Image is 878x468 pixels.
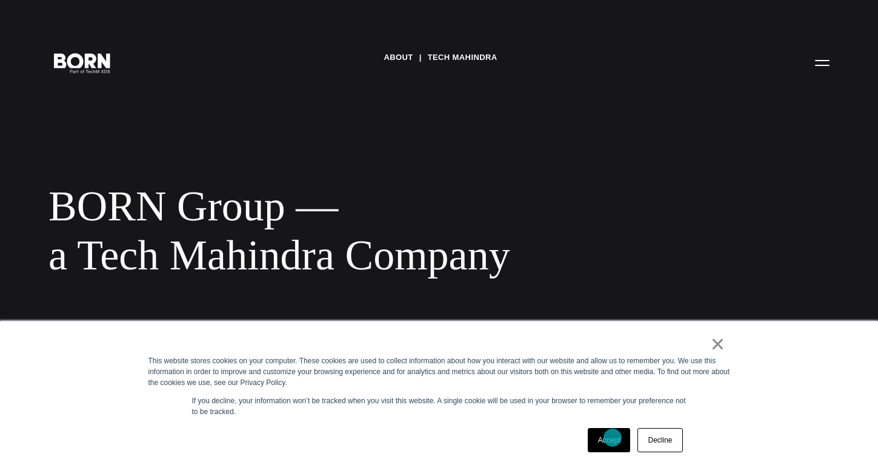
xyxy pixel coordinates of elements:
[48,182,739,280] div: BORN Group — a Tech Mahindra Company
[711,338,725,349] a: ×
[808,50,837,75] button: Open
[428,48,497,67] a: Tech Mahindra
[588,428,631,452] a: Accept
[637,428,682,452] a: Decline
[192,395,687,417] p: If you decline, your information won’t be tracked when you visit this website. A single cookie wi...
[384,48,413,67] a: About
[148,355,730,388] div: This website stores cookies on your computer. These cookies are used to collect information about...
